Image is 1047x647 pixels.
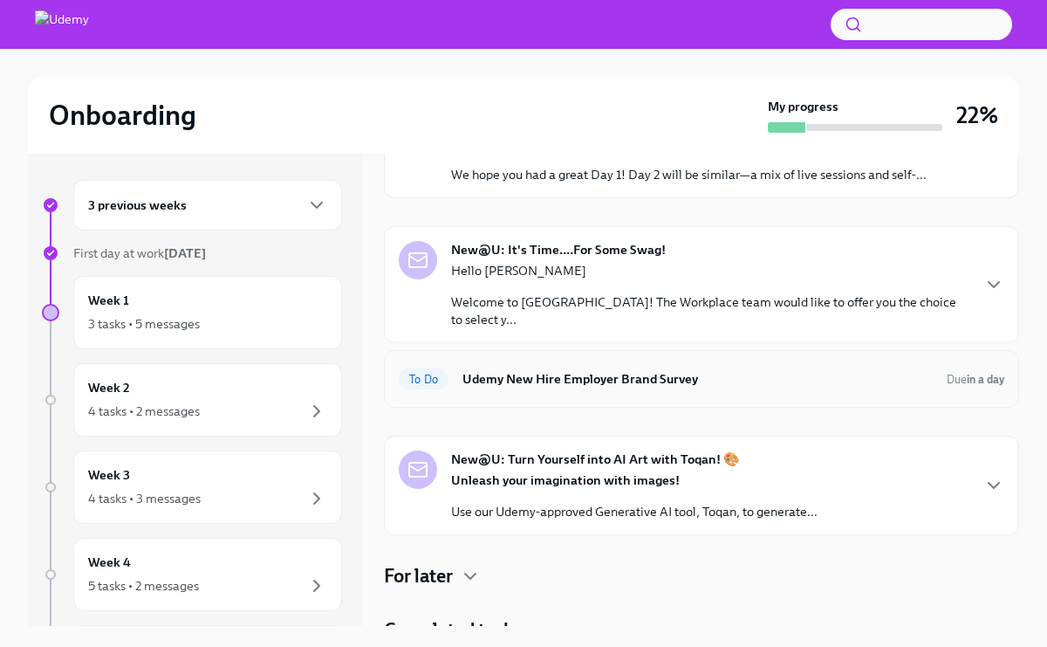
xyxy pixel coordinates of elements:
a: Week 13 tasks • 5 messages [42,276,342,349]
a: First day at work[DATE] [42,244,342,262]
div: Completed tasks [384,617,1019,644]
h2: Onboarding [49,98,196,133]
h6: 3 previous weeks [88,196,187,215]
strong: My progress [768,98,838,115]
strong: New@U: Turn Yourself into AI Art with Toqan! 🎨 [451,451,740,468]
p: Hello [PERSON_NAME] [451,262,969,279]
h6: Week 2 [88,378,130,397]
h6: Week 3 [88,465,130,485]
strong: Unleash your imagination with images! [451,472,680,488]
strong: in a day [967,373,1004,386]
div: 4 tasks • 3 messages [88,490,201,507]
p: Use our Udemy-approved Generative AI tool, Toqan, to generate... [451,503,818,520]
a: To DoUdemy New Hire Employer Brand SurveyDuein a day [399,365,1004,393]
span: First day at work [73,245,206,261]
div: 3 tasks • 5 messages [88,315,200,333]
h6: Week 1 [88,291,129,310]
a: Week 34 tasks • 3 messages [42,451,342,524]
img: Udemy [35,10,89,38]
p: Welcome to [GEOGRAPHIC_DATA]! The Workplace team would like to offer you the choice to select y... [451,293,969,328]
p: We hope you had a great Day 1! Day 2 will be similar—a mix of live sessions and self-... [451,166,927,183]
span: September 13th, 2025 10:00 [947,371,1004,388]
span: Due [947,373,1004,386]
div: 4 tasks • 2 messages [88,403,200,420]
h6: Week 4 [88,553,131,572]
span: To Do [399,373,448,386]
div: 3 previous weeks [73,180,342,231]
a: Week 24 tasks • 2 messages [42,363,342,437]
strong: [DATE] [164,245,206,261]
h3: 22% [956,100,998,131]
a: Week 45 tasks • 2 messages [42,538,342,611]
h4: Completed tasks [384,617,522,644]
h6: Udemy New Hire Employer Brand Survey [462,369,933,389]
div: For later [384,563,1019,589]
h4: For later [384,563,453,589]
strong: New@U: It's Time....For Some Swag! [451,241,666,258]
div: 5 tasks • 2 messages [88,577,199,595]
